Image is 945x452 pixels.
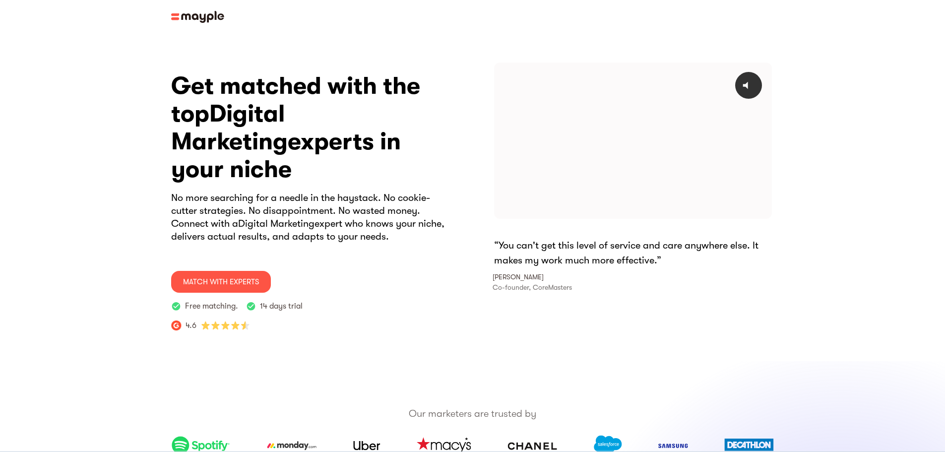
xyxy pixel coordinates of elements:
[171,192,453,243] p: No more searching for a needle in the haystack. No cookie-cutter strategies. No disappointment. N...
[493,272,544,282] p: [PERSON_NAME]
[185,301,238,312] p: Free matching.
[260,301,303,312] p: 14 days trial
[171,72,453,184] h3: Get matched with the top experts in your niche
[494,238,774,268] p: “You can't get this level of service and care anywhere else. It makes my work much more effective.”
[735,72,762,99] button: Click for sound
[186,320,196,331] p: 4.6
[171,100,288,155] span: Digital Marketing
[493,282,572,293] p: Co-founder, CoreMasters
[171,271,271,293] a: MATCH WITH ExpertS
[238,218,315,229] span: Digital Marketing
